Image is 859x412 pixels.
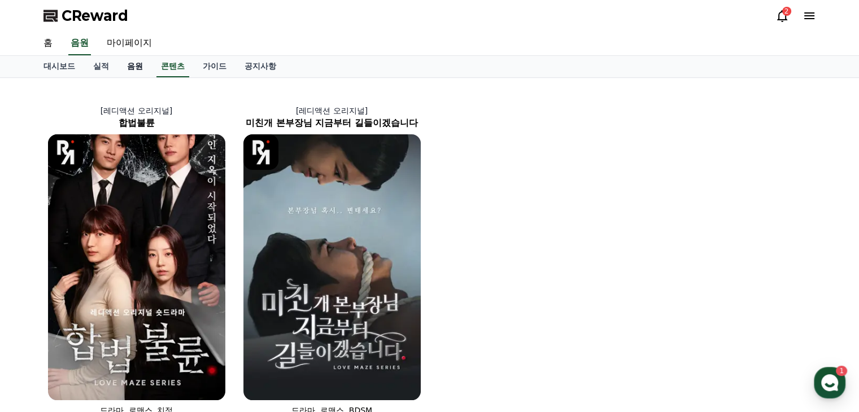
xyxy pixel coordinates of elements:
a: 2 [775,9,789,23]
a: CReward [43,7,128,25]
p: [레디액션 오리지널] [234,105,430,116]
a: 음원 [68,32,91,55]
a: 음원 [118,56,152,77]
a: 1대화 [75,318,146,347]
a: 가이드 [194,56,236,77]
span: 대화 [103,336,117,345]
a: 설정 [146,318,217,347]
div: 2 [782,7,791,16]
a: 공지사항 [236,56,285,77]
span: 설정 [175,335,188,344]
a: 마이페이지 [98,32,161,55]
img: 미친개 본부장님 지금부터 길들이겠습니다 [243,134,421,400]
span: CReward [62,7,128,25]
img: [object Object] Logo [48,134,84,170]
a: 콘텐츠 [156,56,189,77]
h2: 미친개 본부장님 지금부터 길들이겠습니다 [234,116,430,130]
h2: 합법불륜 [39,116,234,130]
img: [object Object] Logo [243,134,279,170]
img: 합법불륜 [48,134,225,400]
a: 홈 [34,32,62,55]
a: 홈 [3,318,75,347]
a: 대시보드 [34,56,84,77]
a: 실적 [84,56,118,77]
span: 홈 [36,335,42,344]
span: 1 [115,318,119,327]
p: [레디액션 오리지널] [39,105,234,116]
